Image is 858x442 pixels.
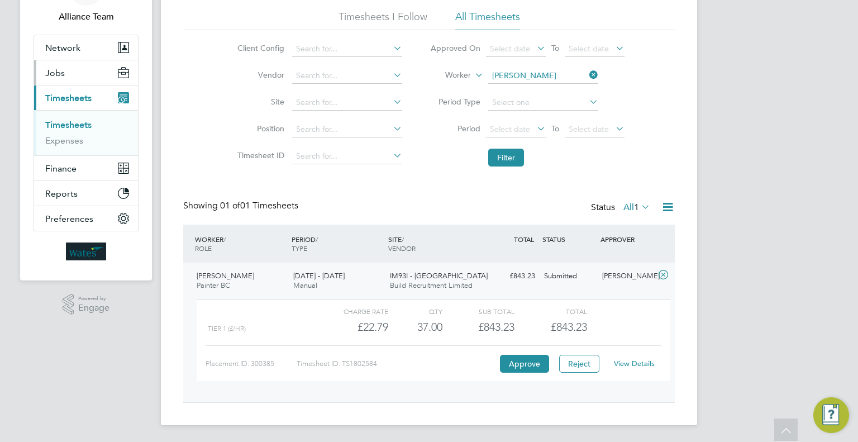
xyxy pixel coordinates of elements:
[223,235,226,244] span: /
[488,149,524,167] button: Filter
[63,294,110,315] a: Powered byEngage
[34,181,138,206] button: Reports
[430,123,480,134] label: Period
[45,120,92,130] a: Timesheets
[316,305,388,318] div: Charge rate
[292,68,402,84] input: Search for...
[45,163,77,174] span: Finance
[488,95,598,111] input: Select one
[220,200,240,211] span: 01 of
[482,267,540,286] div: £843.23
[430,43,480,53] label: Approved On
[66,243,106,260] img: wates-logo-retina.png
[197,281,230,290] span: Painter BC
[34,10,139,23] span: Alliance Team
[488,68,598,84] input: Search for...
[402,235,404,244] span: /
[490,124,530,134] span: Select date
[614,359,655,368] a: View Details
[292,149,402,164] input: Search for...
[34,60,138,85] button: Jobs
[500,355,549,373] button: Approve
[569,44,609,54] span: Select date
[514,235,534,244] span: TOTAL
[78,303,109,313] span: Engage
[78,294,109,303] span: Powered by
[559,355,599,373] button: Reject
[45,213,93,224] span: Preferences
[540,229,598,249] div: STATUS
[548,41,563,55] span: To
[591,200,652,216] div: Status
[390,271,488,281] span: IM93I - [GEOGRAPHIC_DATA]
[388,318,442,336] div: 37.00
[514,305,587,318] div: Total
[442,305,514,318] div: Sub Total
[34,243,139,260] a: Go to home page
[292,41,402,57] input: Search for...
[208,325,246,332] span: Tier 1 (£/HR)
[234,97,284,107] label: Site
[234,150,284,160] label: Timesheet ID
[551,320,587,334] span: £843.23
[623,202,650,213] label: All
[197,271,254,281] span: [PERSON_NAME]
[297,355,497,373] div: Timesheet ID: TS1802584
[206,355,297,373] div: Placement ID: 300385
[569,124,609,134] span: Select date
[195,244,212,253] span: ROLE
[385,229,482,258] div: SITE
[316,318,388,336] div: £22.79
[293,271,345,281] span: [DATE] - [DATE]
[34,156,138,180] button: Finance
[455,10,520,30] li: All Timesheets
[292,122,402,137] input: Search for...
[45,42,80,53] span: Network
[540,267,598,286] div: Submitted
[388,305,442,318] div: QTY
[289,229,385,258] div: PERIOD
[192,229,289,258] div: WORKER
[34,85,138,110] button: Timesheets
[183,200,301,212] div: Showing
[234,43,284,53] label: Client Config
[45,135,83,146] a: Expenses
[34,110,138,155] div: Timesheets
[292,95,402,111] input: Search for...
[234,123,284,134] label: Position
[234,70,284,80] label: Vendor
[490,44,530,54] span: Select date
[220,200,298,211] span: 01 Timesheets
[339,10,427,30] li: Timesheets I Follow
[293,281,317,290] span: Manual
[421,70,471,81] label: Worker
[598,229,656,249] div: APPROVER
[813,397,849,433] button: Engage Resource Center
[442,318,514,336] div: £843.23
[34,35,138,60] button: Network
[45,93,92,103] span: Timesheets
[388,244,416,253] span: VENDOR
[598,267,656,286] div: [PERSON_NAME]
[292,244,307,253] span: TYPE
[45,188,78,199] span: Reports
[34,206,138,231] button: Preferences
[430,97,480,107] label: Period Type
[634,202,639,213] span: 1
[45,68,65,78] span: Jobs
[316,235,318,244] span: /
[548,121,563,136] span: To
[390,281,473,290] span: Build Recruitment Limited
